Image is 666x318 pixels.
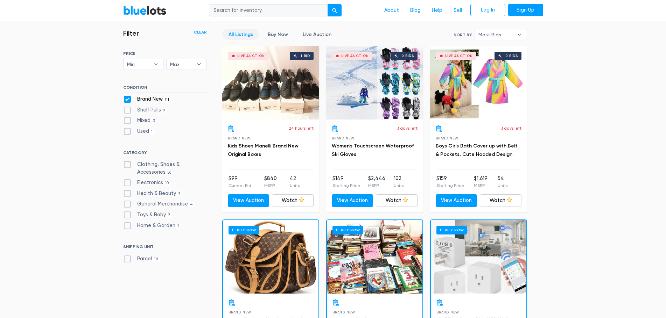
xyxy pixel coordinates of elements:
a: Live Auction 0 bids [430,46,527,120]
span: Brand New [436,136,458,140]
label: Used [123,128,155,135]
span: Brand New [332,310,355,314]
a: Kids Shoes Manelli Brand New Original Boxes [228,143,299,157]
span: 1 [175,223,181,229]
a: Watch [480,194,521,207]
p: 3 days left [501,125,521,131]
h6: Buy Now [229,226,259,234]
a: Live Auction 0 bids [326,46,423,120]
span: Brand New [228,136,251,140]
span: 1 [149,129,155,135]
span: Most Bids [478,29,513,40]
span: Brand New [436,310,459,314]
span: Min [127,59,150,70]
a: Buy Now [262,29,294,40]
span: 4 [188,202,195,208]
div: 0 bids [505,54,518,58]
p: Starting Price [436,182,464,189]
a: Buy Now [223,220,318,294]
b: ▾ [148,59,163,70]
span: 111 [152,256,161,262]
a: View Auction [436,194,477,207]
div: 0 bids [401,54,414,58]
a: Blog [405,4,426,17]
p: MSRP [264,182,277,189]
li: $149 [332,175,360,189]
span: Brand New [229,310,251,314]
h6: Buy Now [332,226,363,234]
li: 54 [498,175,507,189]
label: Sort By [454,32,472,38]
h6: CONDITION [123,85,207,93]
li: $1,619 [474,175,488,189]
label: Mixed [123,117,157,124]
a: View Auction [332,194,373,207]
input: Search for inventory [209,4,328,17]
a: Boys Girls Bath Cover up with Belt & Pockets, Cute Hooded Design [436,143,518,157]
span: Max [170,59,193,70]
li: $99 [229,175,251,189]
div: Live Auction [445,54,473,58]
a: Watch [376,194,418,207]
h6: CATEGORY [123,150,207,158]
label: Shelf Pulls [123,106,167,114]
a: Log In [470,4,505,16]
span: 3 [150,118,157,124]
p: 24 hours left [289,125,314,131]
span: Brand New [332,136,355,140]
h3: Filter [123,29,139,37]
a: Sign Up [508,4,543,16]
span: 86 [166,170,174,175]
label: General Merchandise [123,200,195,208]
p: 3 days left [397,125,418,131]
span: 3 [166,212,173,218]
p: Current Bid [229,182,251,189]
p: Units [290,182,300,189]
p: MSRP [474,182,488,189]
a: Help [426,4,448,17]
a: Watch [272,194,314,207]
a: Buy Now [327,220,422,294]
label: Health & Beauty [123,190,183,197]
label: Brand New [123,95,171,103]
p: Starting Price [332,182,360,189]
h6: SHIPPING UNIT [123,244,207,252]
li: $2,446 [368,175,385,189]
span: 9 [161,108,167,113]
p: MSRP [368,182,385,189]
label: Electronics [123,179,171,187]
li: 42 [290,175,300,189]
a: About [379,4,405,17]
p: Units [498,182,507,189]
a: Live Auction 1 bid [222,46,319,120]
p: Units [394,182,404,189]
a: View Auction [228,194,269,207]
b: ▾ [512,29,527,40]
label: Toys & Baby [123,211,173,219]
a: BlueLots [123,5,167,15]
a: Buy Now [431,220,526,294]
a: Clear [194,29,207,35]
li: $840 [264,175,277,189]
b: ▾ [192,59,206,70]
div: Live Auction [341,54,369,58]
label: Home & Garden [123,222,181,230]
a: Sell [448,4,468,17]
a: Women's Touchscreen Waterproof Ski Gloves [332,143,414,157]
h6: Buy Now [436,226,467,234]
div: Live Auction [237,54,265,58]
li: 102 [394,175,404,189]
div: 1 bid [301,54,310,58]
h6: PRICE [123,51,207,56]
span: 111 [163,97,171,102]
label: Parcel [123,255,161,263]
span: 7 [176,191,183,197]
li: $159 [436,175,464,189]
span: 10 [163,180,171,186]
label: Clothing, Shoes & Accessories [123,161,207,176]
a: All Listings [223,29,259,40]
a: Live Auction [297,29,337,40]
